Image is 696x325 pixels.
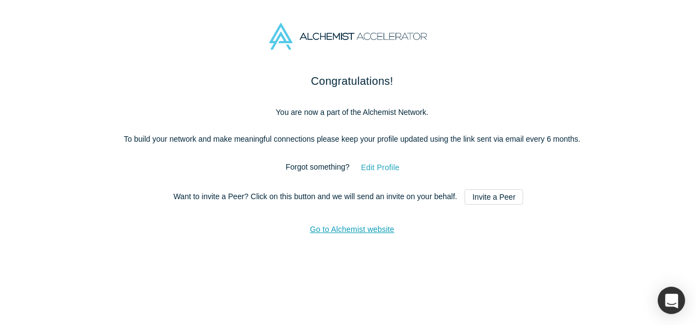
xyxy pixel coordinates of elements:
[269,23,427,50] img: Alchemist Accelerator Logo
[350,158,411,177] button: Edit Profile
[310,225,394,234] a: Go to Alchemist website
[123,105,582,120] p: You are now a part of the Alchemist Network.
[465,189,523,205] a: Invite a Peer
[123,158,582,177] p: Forgot something?
[123,189,582,205] p: Want to invite a Peer? Click on this button and we will send an invite on your behalf.
[123,73,582,89] h2: Congratulations!
[123,131,582,147] p: To build your network and make meaningful connections please keep your profile updated using the ...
